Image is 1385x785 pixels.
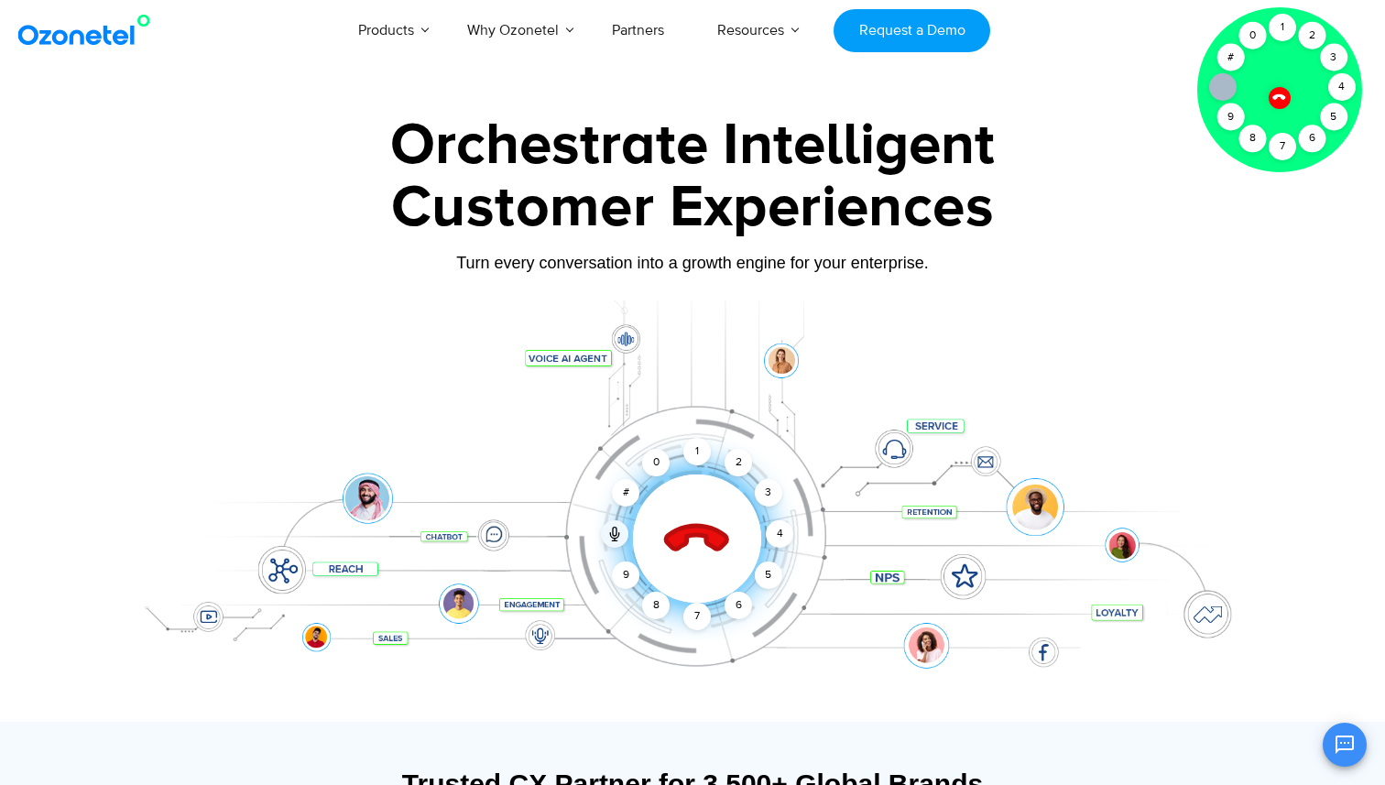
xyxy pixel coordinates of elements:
div: # [612,479,639,507]
div: 8 [642,592,670,619]
div: 1 [683,438,711,465]
div: Customer Experiences [120,164,1265,252]
div: 4 [766,520,793,548]
div: 9 [612,561,639,589]
div: 1 [1269,14,1296,41]
div: 2 [1298,22,1325,49]
button: Open chat [1323,723,1367,767]
div: Turn every conversation into a growth engine for your enterprise. [120,253,1265,273]
div: 7 [1269,133,1296,160]
div: 7 [683,603,711,630]
div: # [1216,44,1244,71]
div: 6 [725,592,752,619]
div: 5 [1320,104,1347,131]
div: 3 [755,479,782,507]
div: 9 [1216,104,1244,131]
div: 3 [1320,44,1347,71]
a: Request a Demo [834,9,990,52]
div: 4 [1328,73,1356,101]
div: Orchestrate Intelligent [120,116,1265,175]
div: 8 [1238,125,1266,152]
div: 0 [642,449,670,476]
div: 0 [1238,22,1266,49]
div: 6 [1298,125,1325,152]
div: 2 [725,449,752,476]
div: 5 [755,561,782,589]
